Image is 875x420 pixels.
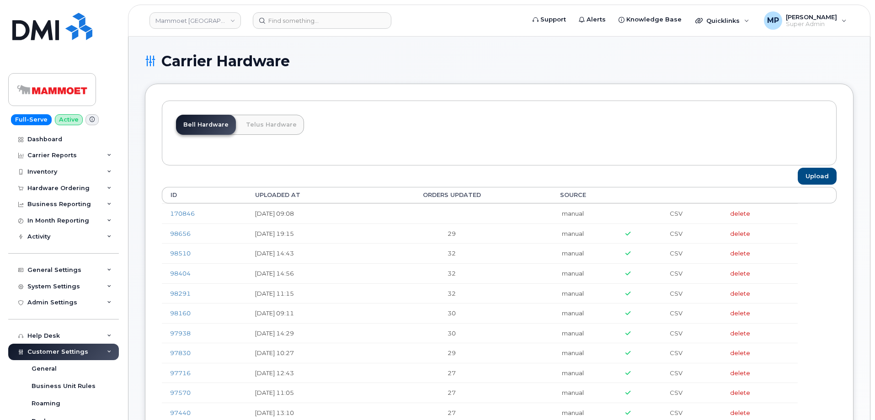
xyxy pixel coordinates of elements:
[662,323,722,343] td: CSV
[170,369,191,377] a: 97716
[375,363,529,383] td: 27
[170,330,191,337] a: 97938
[529,203,617,223] td: manual
[662,203,722,223] td: CSV
[176,115,236,135] a: Bell Hardware
[529,243,617,263] td: manual
[662,363,722,383] td: CSV
[375,283,529,303] td: 32
[247,363,374,383] td: 2024-04-12 12:43
[662,243,722,263] td: CSV
[625,231,630,237] i: Parsed at: 2024-05-01 19:15
[625,350,630,356] i: Parsed at: 2024-04-15 10:27
[170,270,191,277] a: 98404
[625,250,630,256] i: Parsed at: 2024-04-29 14:43
[730,309,750,317] a: delete
[375,323,529,343] td: 30
[170,290,191,297] a: 98291
[247,223,374,244] td: 2024-05-01 19:15
[662,343,722,363] td: CSV
[375,263,529,283] td: 32
[662,223,722,244] td: CSV
[798,168,837,185] a: Upload
[375,223,529,244] td: 29
[247,343,374,363] td: 2024-04-15 10:27
[375,343,529,363] td: 29
[730,389,750,396] a: delete
[730,330,750,337] a: delete
[625,271,630,276] i: Parsed at: 2024-04-26 14:56
[730,349,750,356] a: delete
[375,303,529,323] td: 30
[247,203,374,223] td: 2025-09-16 09:08
[529,263,617,283] td: manual
[730,230,750,237] a: delete
[170,309,191,317] a: 98160
[625,330,630,336] i: Parsed at: 2024-04-17 14:29
[730,409,750,416] a: delete
[529,223,617,244] td: manual
[162,187,247,203] th: ID
[730,290,750,297] a: delete
[247,303,374,323] td: 2024-04-23 09:11
[247,323,374,343] td: 2024-04-17 14:29
[247,383,374,403] td: 2024-04-10 11:05
[170,389,191,396] a: 97570
[835,380,868,413] iframe: Messenger Launcher
[375,383,529,403] td: 27
[170,210,195,217] a: 170846
[170,349,191,356] a: 97830
[730,250,750,257] a: delete
[529,303,617,323] td: manual
[529,323,617,343] td: manual
[625,291,630,297] i: Parsed at: 2024-04-25 11:15
[662,383,722,403] td: CSV
[625,310,630,316] i: Parsed at: 2024-04-23 09:11
[529,363,617,383] td: manual
[662,263,722,283] td: CSV
[247,283,374,303] td: 2024-04-25 11:15
[529,343,617,363] td: manual
[730,210,750,217] a: delete
[375,187,529,203] th: ORDERS UPDATED
[625,390,630,396] i: Parsed at: 2024-04-10 11:05
[170,409,191,416] a: 97440
[662,303,722,323] td: CSV
[375,243,529,263] td: 32
[247,243,374,263] td: 2024-04-29 14:43
[145,53,854,69] h1: Carrier Hardware
[529,187,617,203] th: SOURCE
[625,370,630,376] i: Parsed at: 2024-04-12 12:43
[170,230,191,237] a: 98656
[247,263,374,283] td: 2024-04-26 14:56
[662,283,722,303] td: CSV
[239,115,304,135] a: Telus Hardware
[170,250,191,257] a: 98510
[247,187,374,203] th: UPLOADED AT
[529,383,617,403] td: manual
[730,270,750,277] a: delete
[625,410,630,416] i: Parsed at: 2024-04-08 13:10
[529,283,617,303] td: manual
[730,369,750,377] a: delete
